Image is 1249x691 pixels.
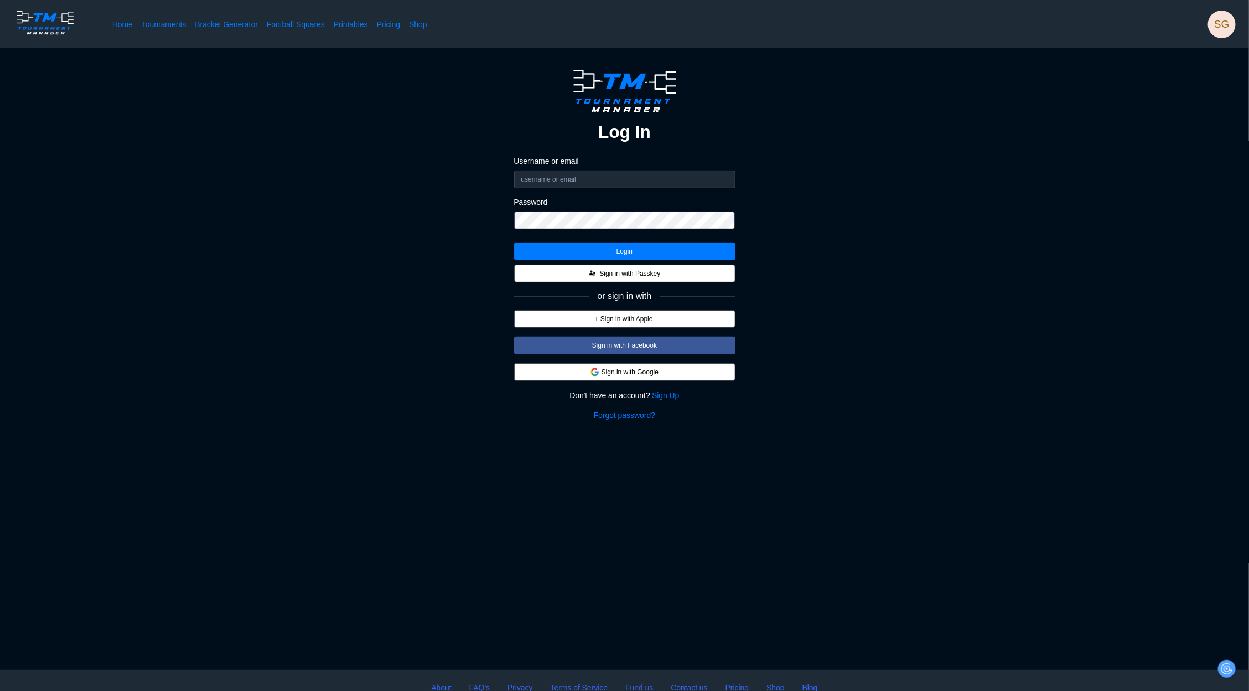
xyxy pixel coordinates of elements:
[142,19,186,30] a: Tournaments
[594,410,655,421] a: Forgot password?
[334,19,368,30] a: Printables
[514,310,735,328] button:  Sign in with Apple
[514,265,735,282] button: Sign in with Passkey
[1208,11,1236,38] div: shannon gallegos
[514,156,735,166] label: Username or email
[377,19,400,30] a: Pricing
[195,19,258,30] a: Bracket Generator
[514,363,735,381] button: Sign in with Google
[598,291,652,301] span: or sign in with
[1208,11,1236,38] button: SG
[569,390,650,401] span: Don't have an account?
[514,171,735,188] input: username or email
[514,243,735,260] button: Login
[588,269,597,278] img: FIDO_Passkey_mark_A_black.dc59a8f8c48711c442e90af6bb0a51e0.svg
[13,9,77,37] img: logo.ffa97a18e3bf2c7d.png
[409,19,427,30] a: Shop
[652,390,679,401] a: Sign Up
[112,19,133,30] a: Home
[567,66,682,116] img: logo.ffa97a18e3bf2c7d.png
[514,197,735,207] label: Password
[598,121,651,143] h2: Log In
[590,368,599,377] img: google.d7f092af888a54de79ed9c9303d689d7.svg
[267,19,325,30] a: Football Squares
[514,337,735,354] button: Sign in with Facebook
